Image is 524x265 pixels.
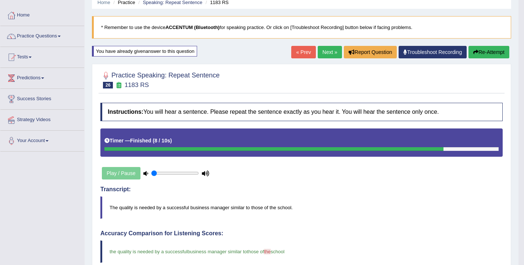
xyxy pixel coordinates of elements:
h4: You will hear a sentence. Please repeat the sentence exactly as you hear it. You will hear the se... [100,103,503,121]
a: Home [0,5,84,23]
b: ) [170,138,172,144]
button: Re-Attempt [468,46,509,58]
button: Report Question [344,46,397,58]
span: business manager similar to [188,249,247,254]
b: Finished [130,138,152,144]
a: Strategy Videos [0,110,84,128]
div: You have already given answer to this question [92,46,197,57]
b: Instructions: [108,109,143,115]
small: 1183 RS [125,81,149,88]
span: 26 [103,82,113,88]
blockquote: * Remember to use the device for speaking practice. Or click on [Troubleshoot Recording] button b... [92,16,511,39]
a: Next » [318,46,342,58]
h5: Timer — [104,138,172,144]
a: Success Stories [0,89,84,107]
a: Your Account [0,131,84,149]
a: Tests [0,47,84,65]
b: ACCENTUM (Bluetooth) [165,25,220,30]
a: Troubleshoot Recording [399,46,467,58]
a: Predictions [0,68,84,86]
b: 8 / 10s [154,138,170,144]
b: ( [153,138,154,144]
span: school [271,249,285,254]
a: « Prev [291,46,316,58]
a: Practice Questions [0,26,84,44]
h4: Transcript: [100,186,503,193]
h2: Practice Speaking: Repeat Sentence [100,70,220,88]
blockquote: The quality is needed by a successful business manager similar to those of the school. [100,196,503,219]
span: the [264,249,271,254]
span: the quality is needed by a successful [110,249,188,254]
small: Exam occurring question [115,82,122,89]
h4: Accuracy Comparison for Listening Scores: [100,230,503,237]
span: those of [247,249,264,254]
